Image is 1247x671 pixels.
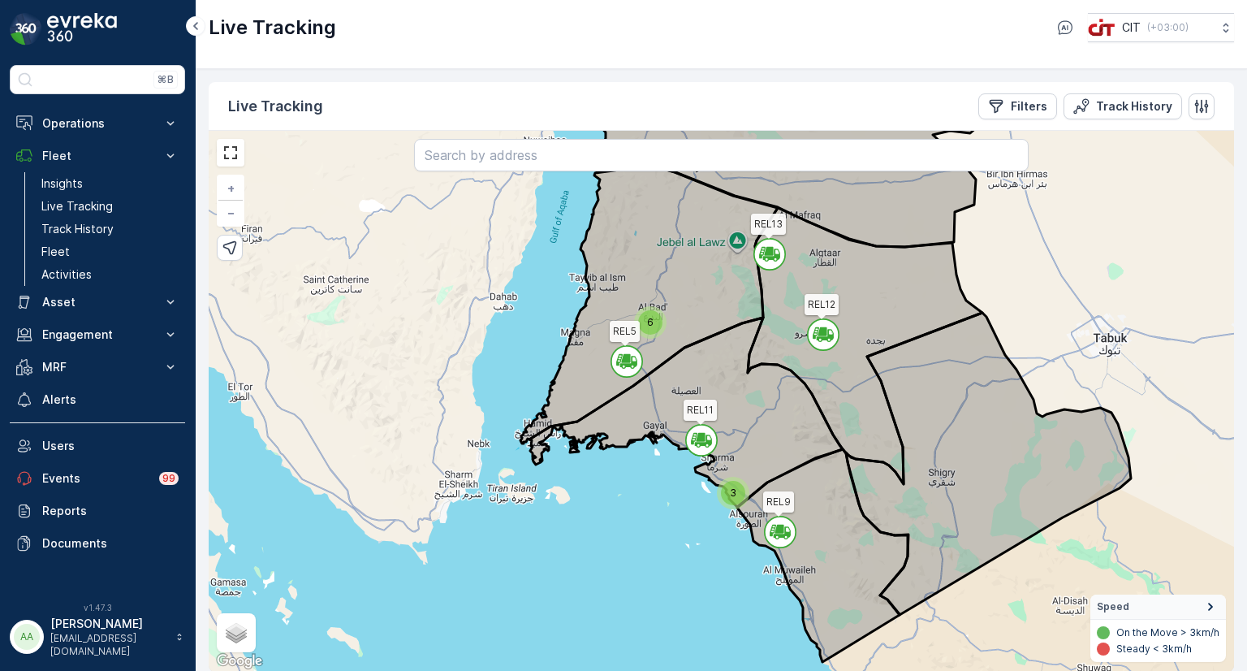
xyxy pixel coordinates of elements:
button: Engagement [10,318,185,351]
button: AA[PERSON_NAME][EMAIL_ADDRESS][DOMAIN_NAME] [10,616,185,658]
p: On the Move > 3km/h [1116,626,1219,639]
p: ⌘B [157,73,174,86]
a: Events99 [10,462,185,495]
button: Track History [1064,93,1182,119]
p: Alerts [42,392,179,408]
p: [EMAIL_ADDRESS][DOMAIN_NAME] [50,632,167,658]
a: Zoom In [218,176,243,201]
p: Filters [1011,98,1047,115]
p: Users [42,438,179,454]
p: Live Tracking [41,198,113,214]
button: Operations [10,107,185,140]
input: Search by address [414,139,1029,171]
summary: Speed [1090,595,1226,620]
p: ( +03:00 ) [1147,21,1189,34]
a: Users [10,430,185,462]
p: Steady < 3km/h [1116,643,1192,656]
a: Alerts [10,383,185,416]
a: Fleet [35,240,185,263]
p: Live Tracking [209,15,336,41]
p: Reports [42,503,179,519]
p: Documents [42,535,179,552]
div: 3 [717,477,749,509]
span: 3 [730,487,736,499]
a: Documents [10,527,185,560]
p: Events [42,470,149,487]
button: MRF [10,351,185,383]
img: cit-logo_pOk6rL0.png [1088,19,1115,37]
p: Fleet [42,148,153,164]
p: Insights [41,175,83,192]
button: Asset [10,286,185,318]
a: Activities [35,263,185,286]
a: Zoom Out [218,201,243,225]
button: Filters [978,93,1057,119]
span: Speed [1097,600,1129,613]
p: Track History [1096,98,1172,115]
a: Track History [35,218,185,240]
p: Fleet [41,244,70,260]
p: Activities [41,266,92,283]
a: Live Tracking [35,195,185,218]
p: Asset [42,294,153,310]
p: Operations [42,115,153,132]
span: v 1.47.3 [10,603,185,613]
a: Insights [35,172,185,195]
a: View Fullscreen [218,141,243,165]
p: CIT [1122,19,1141,36]
a: Reports [10,495,185,527]
img: logo [10,13,42,45]
p: MRF [42,359,153,375]
div: 6 [634,306,667,339]
div: AA [14,624,40,650]
p: Engagement [42,327,153,343]
p: Live Tracking [228,95,323,118]
a: Layers [218,615,254,651]
p: 99 [162,471,176,486]
button: CIT(+03:00) [1088,13,1234,42]
button: Fleet [10,140,185,172]
span: 6 [647,316,654,328]
p: Track History [41,221,114,237]
span: + [227,181,235,195]
span: − [227,206,235,219]
p: [PERSON_NAME] [50,616,167,632]
img: logo_dark-DEwI_e13.png [47,13,117,45]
